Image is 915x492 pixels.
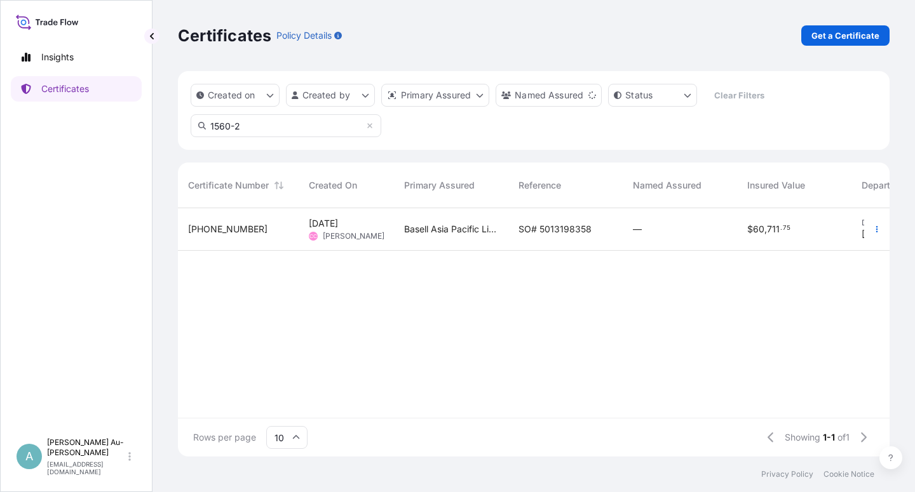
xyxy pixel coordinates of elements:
[302,89,351,102] p: Created by
[188,179,269,192] span: Certificate Number
[714,89,764,102] p: Clear Filters
[496,84,602,107] button: cargoOwner Filter options
[286,84,375,107] button: createdBy Filter options
[191,114,381,137] input: Search Certificate or Reference...
[747,179,805,192] span: Insured Value
[783,226,790,230] span: 75
[178,25,271,46] p: Certificates
[823,431,835,444] span: 1-1
[761,469,813,479] a: Privacy Policy
[518,223,592,236] span: SO# 5013198358
[309,217,338,230] span: [DATE]
[764,225,767,234] span: ,
[11,76,142,102] a: Certificates
[404,179,475,192] span: Primary Assured
[753,225,764,234] span: 60
[309,230,317,243] span: CC
[41,83,89,95] p: Certificates
[608,84,697,107] button: certificateStatus Filter options
[11,44,142,70] a: Insights
[747,225,753,234] span: $
[191,84,280,107] button: createdOn Filter options
[47,437,126,458] p: [PERSON_NAME] Au-[PERSON_NAME]
[625,89,653,102] p: Status
[767,225,780,234] span: 711
[823,469,874,479] a: Cookie Notice
[271,178,287,193] button: Sort
[633,223,642,236] span: —
[862,228,891,241] span: [DATE]
[276,29,332,42] p: Policy Details
[801,25,890,46] a: Get a Certificate
[25,450,33,463] span: A
[515,89,583,102] p: Named Assured
[309,179,357,192] span: Created On
[703,85,775,105] button: Clear Filters
[785,431,820,444] span: Showing
[633,179,701,192] span: Named Assured
[41,51,74,63] p: Insights
[811,29,879,42] p: Get a Certificate
[401,89,471,102] p: Primary Assured
[208,89,255,102] p: Created on
[193,431,256,444] span: Rows per page
[47,460,126,475] p: [EMAIL_ADDRESS][DOMAIN_NAME]
[862,179,904,192] span: Departure
[837,431,850,444] span: of 1
[188,223,268,236] span: [PHONE_NUMBER]
[404,223,498,236] span: Basell Asia Pacific Limited
[518,179,561,192] span: Reference
[780,226,782,230] span: .
[381,84,489,107] button: distributor Filter options
[323,231,384,241] span: [PERSON_NAME]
